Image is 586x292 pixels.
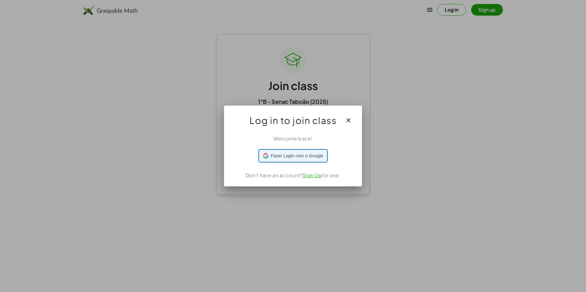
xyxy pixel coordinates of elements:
div: Don't have an account? for one. [231,172,355,179]
span: Fazer Login com o Google [271,153,323,159]
div: Fazer Login com o Google [259,150,327,162]
span: Log in to join class [249,113,337,128]
div: Welcome back! [231,135,355,142]
a: Sign Up [303,172,322,178]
